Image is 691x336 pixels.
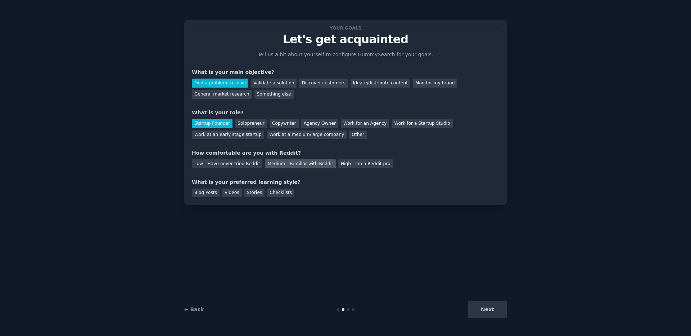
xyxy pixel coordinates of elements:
div: Validate a solution [251,79,297,88]
div: Find a problem to solve [192,79,248,88]
div: Copywriter [270,119,299,128]
div: Checklists [267,189,294,198]
div: What is your main objective? [192,68,499,76]
div: Medium - Familiar with Reddit [265,159,335,168]
div: Other [349,131,367,140]
div: Low - Have never tried Reddit [192,159,262,168]
div: What is your role? [192,109,499,116]
div: Ideate/distribute content [351,79,410,88]
div: How comfortable are you with Reddit? [192,149,499,157]
div: Videos [222,189,242,198]
div: Work at an early stage startup [192,131,264,140]
div: Stories [244,189,265,198]
div: Blog Posts [192,189,220,198]
div: Something else [254,90,294,99]
div: Solopreneur [235,119,267,128]
div: Monitor my brand [413,79,457,88]
div: Agency Owner [301,119,338,128]
div: Discover customers [299,79,348,88]
span: Your goals [328,24,363,32]
div: High - I'm a Reddit pro [338,159,393,168]
div: Work at a medium/large company [267,131,347,140]
div: Work for a Startup Studio [392,119,452,128]
p: Tell us a bit about yourself to configure GummySearch for your goals. [255,51,436,58]
div: What is your preferred learning style? [192,178,499,186]
div: General market research [192,90,252,99]
a: ← Back [184,306,204,312]
div: Work for an Agency [341,119,389,128]
p: Let's get acquainted [192,33,499,46]
div: Startup Founder [192,119,232,128]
